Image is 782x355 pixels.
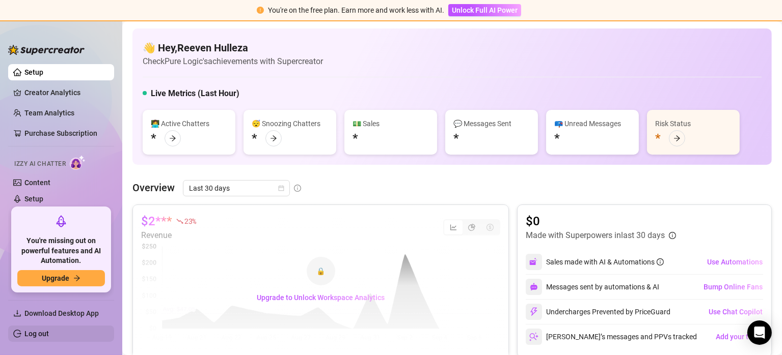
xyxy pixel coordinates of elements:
[453,118,530,129] div: 💬 Messages Sent
[13,309,21,317] span: download
[526,213,676,229] article: $0
[252,118,328,129] div: 😴 Snoozing Chatters
[17,236,105,266] span: You're missing out on powerful features and AI Automation.
[73,275,80,282] span: arrow-right
[151,87,239,100] h5: Live Metrics (Last Hour)
[24,179,50,187] a: Content
[70,155,86,170] img: AI Chatter
[448,6,521,14] a: Unlock Full AI Power
[42,274,69,282] span: Upgrade
[143,55,323,68] article: Check Pure Logic's achievements with Supercreator
[169,135,176,142] span: arrow-right
[270,135,277,142] span: arrow-right
[546,256,664,268] div: Sales made with AI & Automations
[554,118,631,129] div: 📪 Unread Messages
[24,330,49,338] a: Log out
[673,135,681,142] span: arrow-right
[655,118,732,129] div: Risk Status
[257,293,385,302] span: Upgrade to Unlock Workspace Analytics
[249,289,393,306] button: Upgrade to Unlock Workspace Analytics
[452,6,518,14] span: Unlock Full AI Power
[8,45,85,55] img: logo-BBDzfeDw.svg
[448,4,521,16] button: Unlock Full AI Power
[704,283,763,291] span: Bump Online Fans
[703,279,763,295] button: Bump Online Fans
[257,7,264,14] span: exclamation-circle
[294,185,301,192] span: info-circle
[716,333,763,341] span: Add your team
[529,332,538,341] img: svg%3e
[24,125,106,141] a: Purchase Subscription
[132,180,175,195] article: Overview
[715,329,763,345] button: Add your team
[24,68,43,76] a: Setup
[55,215,67,227] span: rocket
[14,159,66,169] span: Izzy AI Chatter
[529,307,538,316] img: svg%3e
[708,304,763,320] button: Use Chat Copilot
[278,185,284,191] span: calendar
[143,41,323,55] h4: 👋 Hey, Reeven Hulleza
[526,304,670,320] div: Undercharges Prevented by PriceGuard
[709,308,763,316] span: Use Chat Copilot
[669,232,676,239] span: info-circle
[526,329,697,345] div: [PERSON_NAME]’s messages and PPVs tracked
[24,195,43,203] a: Setup
[189,181,284,196] span: Last 30 days
[151,118,227,129] div: 👩‍💻 Active Chatters
[530,283,538,291] img: svg%3e
[747,320,772,345] div: Open Intercom Messenger
[657,258,664,265] span: info-circle
[24,84,106,101] a: Creator Analytics
[526,279,659,295] div: Messages sent by automations & AI
[24,109,74,117] a: Team Analytics
[307,257,335,285] div: 🔒
[24,309,99,317] span: Download Desktop App
[707,254,763,270] button: Use Automations
[268,6,444,14] span: You're on the free plan. Earn more and work less with AI.
[707,258,763,266] span: Use Automations
[526,229,665,242] article: Made with Superpowers in last 30 days
[17,270,105,286] button: Upgradearrow-right
[529,257,538,267] img: svg%3e
[353,118,429,129] div: 💵 Sales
